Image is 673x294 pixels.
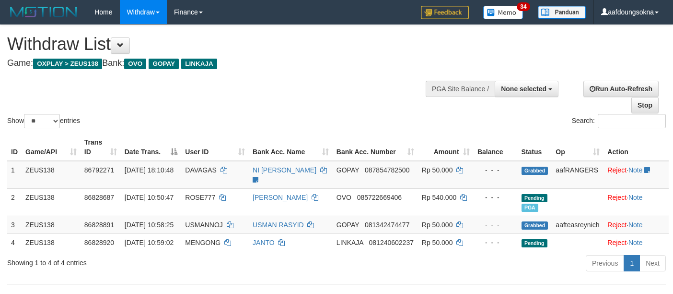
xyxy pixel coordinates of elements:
span: Rp 540.000 [422,194,456,201]
div: - - - [477,220,514,230]
span: [DATE] 10:58:25 [125,221,174,229]
span: 34 [517,2,530,11]
a: Note [628,221,643,229]
span: OVO [124,59,146,69]
img: Button%20Memo.svg [483,6,523,19]
td: · [603,216,669,233]
span: Pending [522,194,547,202]
span: [DATE] 10:59:02 [125,239,174,246]
div: Showing 1 to 4 of 4 entries [7,254,273,268]
span: Rp 50.000 [422,239,453,246]
th: Date Trans.: activate to sort column descending [121,134,182,161]
span: LINKAJA [181,59,217,69]
td: ZEUS138 [22,161,81,189]
td: 4 [7,233,22,251]
div: - - - [477,238,514,247]
span: 86828891 [84,221,114,229]
span: Marked by aafsreyleap [522,204,538,212]
td: aafRANGERS [552,161,603,189]
span: OVO [336,194,351,201]
span: OXPLAY > ZEUS138 [33,59,102,69]
div: - - - [477,165,514,175]
td: ZEUS138 [22,216,81,233]
td: 2 [7,188,22,216]
th: Amount: activate to sort column ascending [418,134,474,161]
label: Show entries [7,114,80,128]
a: Note [628,194,643,201]
a: Stop [631,97,659,113]
a: Note [628,239,643,246]
td: · [603,161,669,189]
th: Op: activate to sort column ascending [552,134,603,161]
img: Feedback.jpg [421,6,469,19]
span: GOPAY [149,59,179,69]
span: 86828687 [84,194,114,201]
span: GOPAY [336,221,359,229]
span: USMANNOJ [185,221,223,229]
span: Pending [522,239,547,247]
a: Reject [607,239,627,246]
a: Reject [607,221,627,229]
td: · [603,233,669,251]
a: USMAN RASYID [253,221,304,229]
td: 1 [7,161,22,189]
img: panduan.png [538,6,586,19]
span: ROSE777 [185,194,215,201]
a: Reject [607,166,627,174]
span: 86792271 [84,166,114,174]
th: Trans ID: activate to sort column ascending [81,134,121,161]
td: · [603,188,669,216]
span: Copy 081240602237 to clipboard [369,239,414,246]
label: Search: [572,114,666,128]
h1: Withdraw List [7,35,439,54]
span: Grabbed [522,167,548,175]
span: Copy 081342474477 to clipboard [365,221,409,229]
a: [PERSON_NAME] [253,194,308,201]
div: - - - [477,193,514,202]
span: Rp 50.000 [422,166,453,174]
td: ZEUS138 [22,188,81,216]
a: 1 [624,255,640,271]
th: ID [7,134,22,161]
a: Reject [607,194,627,201]
a: Run Auto-Refresh [583,81,659,97]
img: MOTION_logo.png [7,5,80,19]
span: Copy 087854782500 to clipboard [365,166,409,174]
a: NI [PERSON_NAME] [253,166,316,174]
select: Showentries [24,114,60,128]
th: Status [518,134,552,161]
td: 3 [7,216,22,233]
span: Copy 085722669406 to clipboard [357,194,402,201]
span: [DATE] 10:50:47 [125,194,174,201]
th: Bank Acc. Name: activate to sort column ascending [249,134,333,161]
span: MENGONG [185,239,220,246]
th: Action [603,134,669,161]
th: Game/API: activate to sort column ascending [22,134,81,161]
div: PGA Site Balance / [426,81,495,97]
td: ZEUS138 [22,233,81,251]
span: LINKAJA [336,239,363,246]
span: [DATE] 18:10:48 [125,166,174,174]
span: Rp 50.000 [422,221,453,229]
span: Grabbed [522,221,548,230]
a: Previous [586,255,624,271]
span: DAVAGAS [185,166,217,174]
a: Note [628,166,643,174]
th: Balance [474,134,518,161]
button: None selected [495,81,558,97]
a: Next [639,255,666,271]
th: User ID: activate to sort column ascending [181,134,249,161]
input: Search: [598,114,666,128]
h4: Game: Bank: [7,59,439,68]
span: 86828920 [84,239,114,246]
th: Bank Acc. Number: activate to sort column ascending [333,134,418,161]
span: GOPAY [336,166,359,174]
span: None selected [501,85,546,93]
td: aafteasreynich [552,216,603,233]
a: JANTO [253,239,275,246]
